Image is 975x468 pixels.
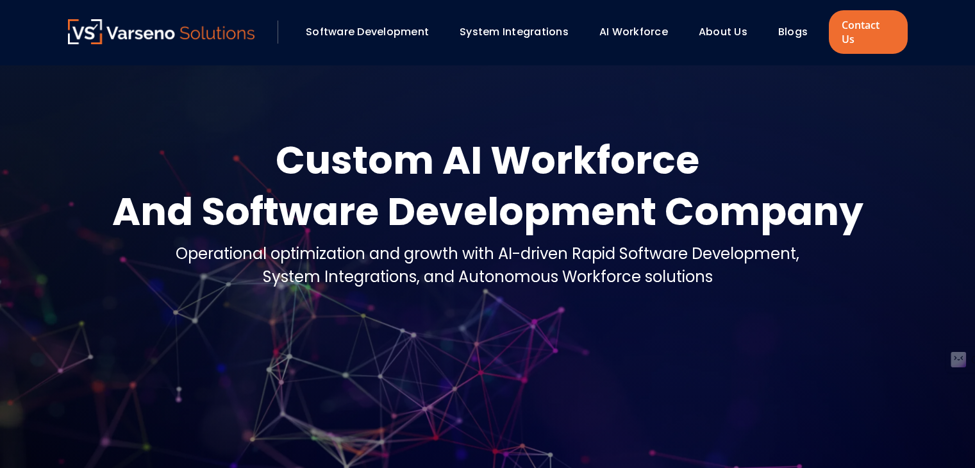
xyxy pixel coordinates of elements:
[306,24,429,39] a: Software Development
[829,10,907,54] a: Contact Us
[453,21,587,43] div: System Integrations
[68,19,255,45] a: Varseno Solutions – Product Engineering & IT Services
[599,24,668,39] a: AI Workforce
[460,24,569,39] a: System Integrations
[772,21,826,43] div: Blogs
[112,135,863,186] div: Custom AI Workforce
[299,21,447,43] div: Software Development
[176,242,799,265] div: Operational optimization and growth with AI-driven Rapid Software Development,
[68,19,255,44] img: Varseno Solutions – Product Engineering & IT Services
[593,21,686,43] div: AI Workforce
[112,186,863,237] div: And Software Development Company
[692,21,765,43] div: About Us
[176,265,799,288] div: System Integrations, and Autonomous Workforce solutions
[699,24,747,39] a: About Us
[778,24,808,39] a: Blogs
